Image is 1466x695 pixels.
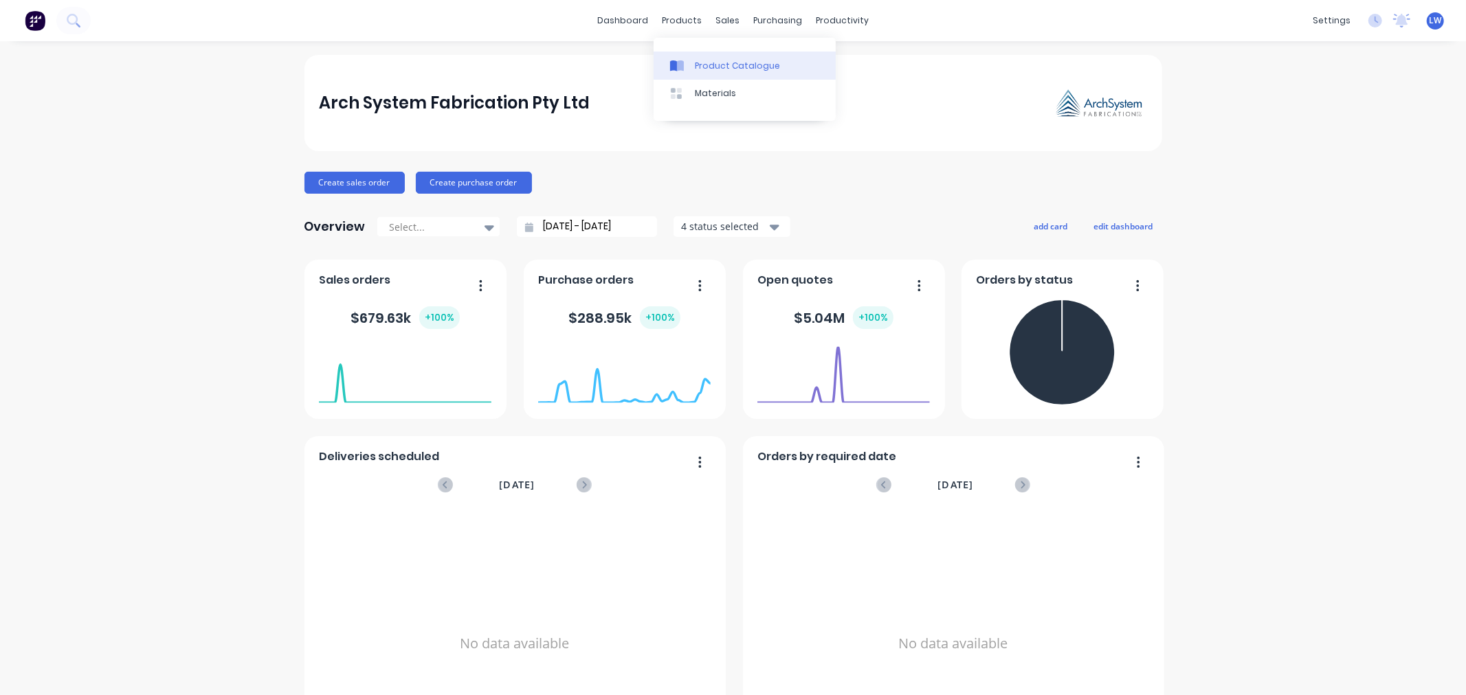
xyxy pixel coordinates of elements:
div: Arch System Fabrication Pty Ltd [319,89,590,117]
span: LW [1430,14,1442,27]
button: add card [1025,217,1077,235]
div: productivity [809,10,876,31]
div: Product Catalogue [695,60,780,72]
button: Create sales order [304,172,405,194]
span: Open quotes [757,272,833,288]
div: + 100 % [640,306,680,329]
button: Create purchase order [416,172,532,194]
span: [DATE] [937,477,973,492]
a: Materials [654,80,836,107]
div: sales [709,10,746,31]
div: settings [1306,10,1357,31]
div: purchasing [746,10,809,31]
span: Purchase orders [538,272,634,288]
div: Materials [695,87,736,100]
div: + 100 % [853,306,893,329]
div: $ 288.95k [568,306,680,329]
img: Arch System Fabrication Pty Ltd [1051,85,1147,122]
div: Overview [304,213,366,240]
div: $ 679.63k [351,306,460,329]
div: 4 status selected [681,219,768,233]
span: Orders by status [976,272,1073,288]
img: Factory [25,10,45,31]
a: dashboard [590,10,655,31]
span: Sales orders [319,272,390,288]
span: Orders by required date [757,448,896,465]
button: 4 status selected [674,216,790,237]
div: products [655,10,709,31]
button: edit dashboard [1085,217,1162,235]
div: + 100 % [419,306,460,329]
span: [DATE] [499,477,535,492]
div: $ 5.04M [794,306,893,329]
a: Product Catalogue [654,52,836,79]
